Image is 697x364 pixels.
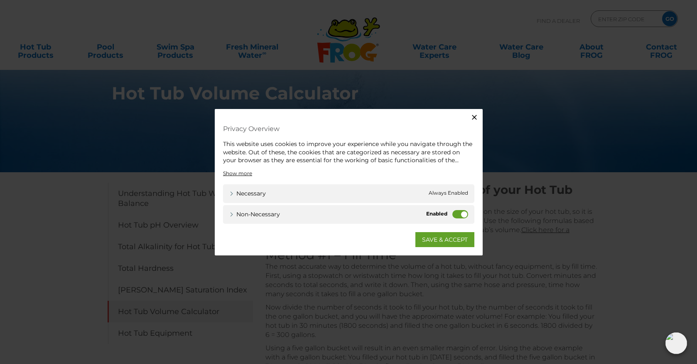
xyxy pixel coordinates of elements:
[223,121,474,136] h4: Privacy Overview
[665,332,687,354] img: openIcon
[415,232,474,247] a: SAVE & ACCEPT
[229,210,280,218] a: Non-necessary
[223,169,252,177] a: Show more
[229,189,266,198] a: Necessary
[429,189,468,198] span: Always Enabled
[223,140,474,165] div: This website uses cookies to improve your experience while you navigate through the website. Out ...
